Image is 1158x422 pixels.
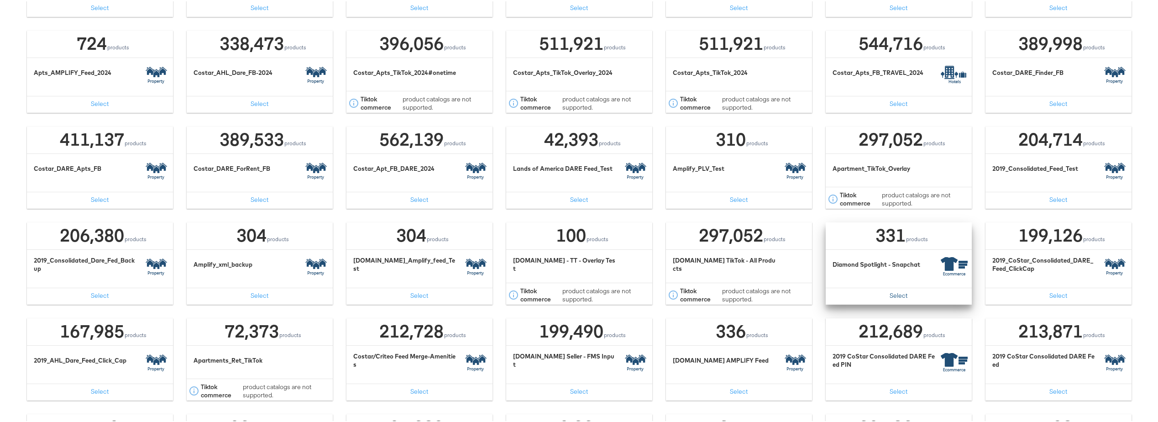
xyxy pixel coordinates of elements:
[833,67,935,76] div: Costar_Apts_FB_TRAVEL_2024
[34,163,136,172] div: Costar_DARE_Apts_FB
[444,43,466,49] div: products
[923,43,946,49] div: products
[598,139,621,145] div: products
[284,139,307,145] div: products
[539,33,603,49] strong: 511,921
[992,255,1095,272] div: 2019_CoStar_Consolidated_DARE_Feed_ClickCap
[763,235,786,241] div: products
[348,94,491,111] div: product catalogs are not supported.
[520,285,563,302] strong: Tiktok commerce
[906,235,928,241] div: products
[346,383,493,399] button: Select
[833,259,935,268] div: Diamond Spotlight - Snapchat
[379,33,444,49] strong: 396,056
[859,321,923,337] strong: 212,689
[985,287,1132,303] button: Select
[923,139,946,145] div: products
[556,225,586,241] strong: 100
[520,94,563,111] strong: Tiktok commerce
[826,383,972,399] button: Select
[60,129,124,145] strong: 411,137
[699,225,763,241] strong: 297,052
[279,331,302,337] div: products
[985,383,1132,399] button: Select
[508,285,650,302] div: product catalogs are not supported.
[508,94,650,111] div: product catalogs are not supported.
[361,94,403,111] strong: Tiktok commerce
[353,67,456,76] div: Costar_Apts_TikTok_2024#onetime
[353,163,456,172] div: Costar_Apt_FB_DARE_2024
[1018,321,1083,337] strong: 213,871
[668,94,810,111] div: product catalogs are not supported.
[201,381,243,398] strong: Tiktok commerce
[992,351,1095,368] div: 2019 CoStar Consolidated DARE Feed
[544,129,598,145] strong: 42,393
[992,67,1095,76] div: Costar_DARE_Finder_FB
[1083,139,1106,145] div: products
[586,235,609,241] div: products
[124,331,147,337] div: products
[1018,129,1083,145] strong: 204,714
[680,94,723,111] strong: Tiktok commerce
[1083,43,1106,49] div: products
[763,43,786,49] div: products
[353,255,456,272] div: [DOMAIN_NAME]_Amplify_feed_Test
[840,190,882,206] strong: Tiktok commerce
[985,191,1132,207] button: Select
[194,259,296,268] div: Amplify_xml_backup
[107,43,130,49] div: products
[236,225,267,241] strong: 304
[746,331,769,337] div: products
[666,383,812,399] button: Select
[668,285,810,302] div: product catalogs are not supported.
[603,43,626,49] div: products
[34,355,136,364] div: 2019_AHL_Dare_Feed_Click_Cap
[77,33,107,49] strong: 724
[513,351,616,368] div: [DOMAIN_NAME] Seller - FMS Input
[992,163,1095,172] div: 2019_Consolidated_Feed_Test
[673,67,775,76] div: Costar_Apts_TikTok_2024
[666,191,812,207] button: Select
[506,191,652,207] button: Select
[444,139,466,145] div: products
[923,331,946,337] div: products
[1083,331,1106,337] div: products
[826,95,972,111] button: Select
[225,321,279,337] strong: 72,373
[1018,33,1083,49] strong: 389,998
[716,321,746,337] strong: 336
[34,67,136,76] div: Apts_AMPLIFY_Feed_2024
[1018,225,1083,241] strong: 199,126
[124,235,147,241] div: products
[833,163,935,172] div: Apartment_TikTok_Overlay
[828,190,970,206] div: product catalogs are not supported.
[284,43,307,49] div: products
[875,225,906,241] strong: 331
[27,95,173,111] button: Select
[187,191,333,207] button: Select
[673,355,775,364] div: [DOMAIN_NAME] AMPLIFY Feed
[379,321,444,337] strong: 212,728
[716,129,746,145] strong: 310
[396,225,426,241] strong: 304
[220,33,284,49] strong: 338,473
[859,33,923,49] strong: 544,716
[346,287,493,303] button: Select
[603,331,626,337] div: products
[60,225,124,241] strong: 206,380
[673,255,775,272] div: [DOMAIN_NAME] TikTok - All Products
[699,33,763,49] strong: 511,921
[746,139,769,145] div: products
[680,285,723,302] strong: Tiktok commerce
[27,383,173,399] button: Select
[194,163,296,172] div: Costar_DARE_ForRent_FB
[444,331,466,337] div: products
[506,383,652,399] button: Select
[27,287,173,303] button: Select
[539,321,603,337] strong: 199,490
[513,255,616,272] div: [DOMAIN_NAME] - TT - Overlay Test
[859,129,923,145] strong: 297,052
[426,235,449,241] div: products
[189,381,331,398] div: product catalogs are not supported.
[187,95,333,111] button: Select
